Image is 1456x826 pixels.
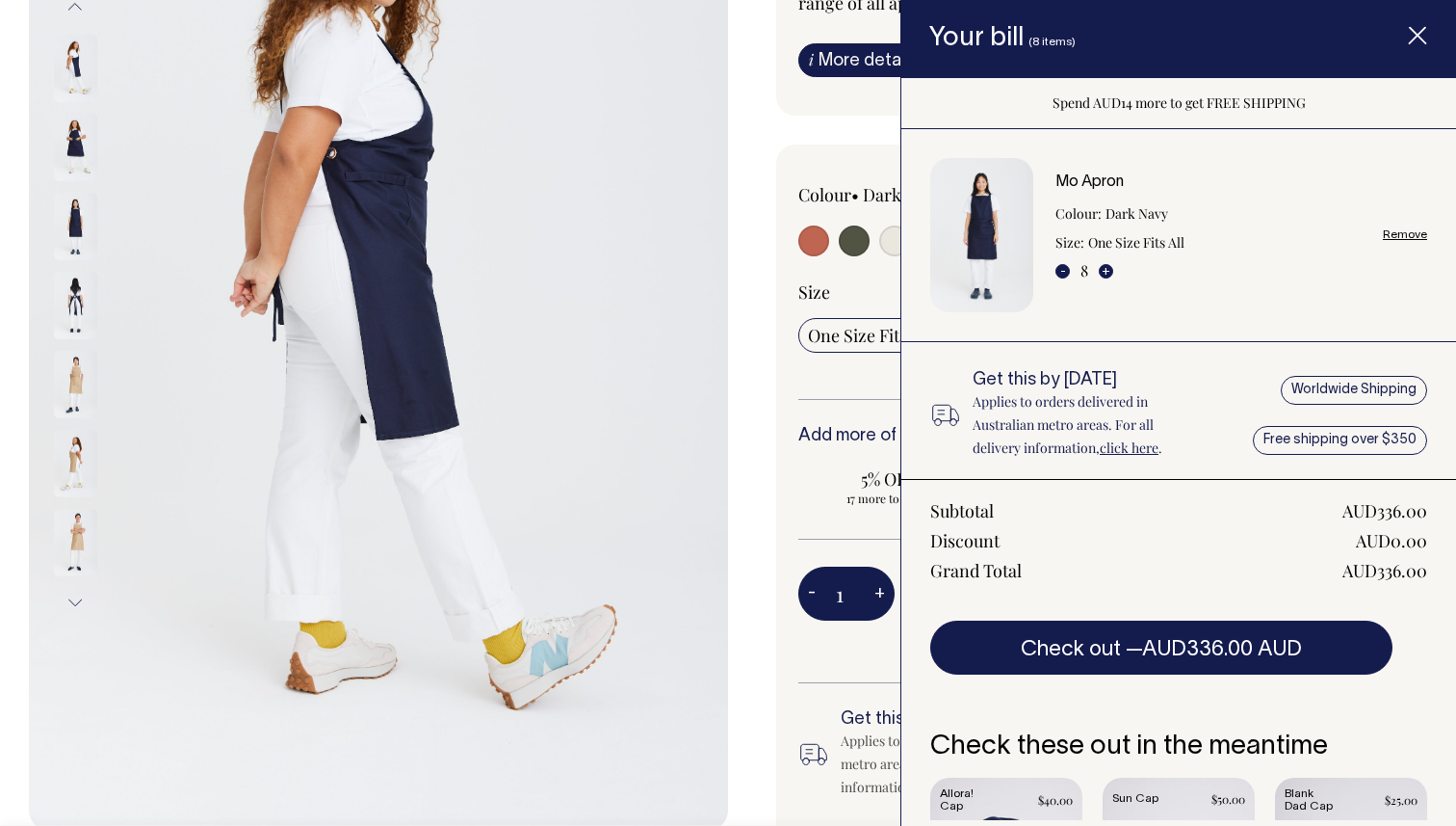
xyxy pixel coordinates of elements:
div: Grand Total [930,559,1022,582]
button: + [1099,264,1113,279]
h6: Get this by [DATE] [841,710,1108,730]
button: - [798,574,825,613]
button: Next [61,581,90,625]
button: Check out —AUD336.00 AUD [930,621,1392,675]
button: + [865,574,895,613]
label: Dark Navy [863,183,944,206]
dt: Size: [1055,231,1084,254]
div: AUD336.00 [1342,499,1427,522]
div: Subtotal [930,499,994,522]
button: - [1055,264,1070,279]
div: AUD336.00 [1342,559,1427,582]
div: Applies to orders delivered in Australian metro areas. For all delivery information, . [841,730,1108,799]
span: 17 more to apply [808,491,969,506]
input: 5% OFF 17 more to apply [798,462,978,512]
img: khaki [54,508,97,575]
span: • [851,183,859,206]
span: i [809,49,814,69]
img: dark-navy [54,192,97,259]
h6: Add more of this item or any of our other to save [798,427,1366,446]
p: Applies to orders delivered in Australian metro areas. For all delivery information, . [973,390,1201,460]
a: Mo Apron [1055,175,1124,189]
div: Colour [798,183,1026,206]
img: khaki [54,429,97,496]
img: dark-navy [54,34,97,101]
dt: Colour: [1055,202,1102,226]
img: khaki [54,350,97,417]
div: Discount [930,529,1000,552]
span: (8 items) [1028,37,1076,47]
a: Remove [1383,228,1427,241]
img: dark-navy [54,271,97,338]
dd: One Size Fits All [1088,231,1184,254]
a: iMore details [798,43,928,77]
span: AUD336.00 AUD [1142,640,1302,659]
span: Spend AUD14 more to get FREE SHIPPING [1053,93,1306,112]
input: One Size Fits All [798,318,940,353]
h6: Get this by [DATE] [973,371,1201,390]
a: click here [1100,439,1158,457]
span: One Size Fits All [808,324,930,347]
div: Size [798,280,1366,304]
img: dark-navy [54,113,97,180]
h6: Check these out in the meantime [930,733,1427,762]
div: AUD0.00 [1356,529,1427,552]
dd: Dark Navy [1105,202,1168,226]
img: Mo Apron [930,158,1033,312]
span: 5% OFF [808,467,969,491]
